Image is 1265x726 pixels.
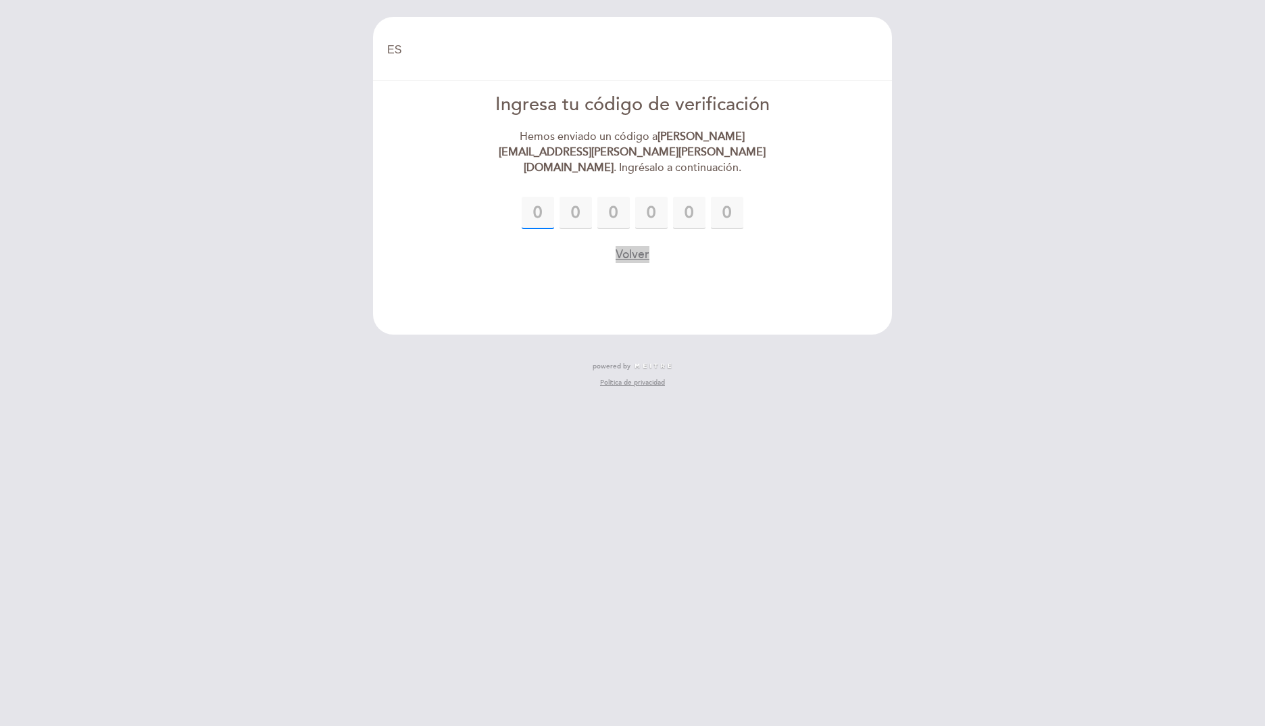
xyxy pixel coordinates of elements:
[597,197,630,229] input: 0
[616,246,649,263] button: Volver
[593,362,630,371] span: powered by
[600,378,665,387] a: Política de privacidad
[673,197,705,229] input: 0
[522,197,554,229] input: 0
[478,129,788,176] div: Hemos enviado un código a . Ingrésalo a continuación.
[478,92,788,118] div: Ingresa tu código de verificación
[634,363,672,370] img: MEITRE
[635,197,668,229] input: 0
[711,197,743,229] input: 0
[560,197,592,229] input: 0
[499,130,766,174] strong: [PERSON_NAME][EMAIL_ADDRESS][PERSON_NAME][PERSON_NAME][DOMAIN_NAME]
[593,362,672,371] a: powered by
